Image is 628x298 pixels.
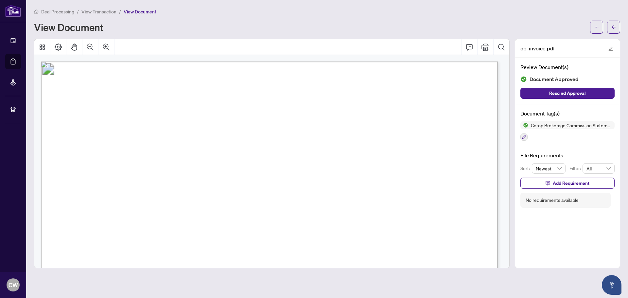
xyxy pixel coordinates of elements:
h4: Document Tag(s) [520,110,615,117]
span: View Transaction [81,9,116,15]
span: Document Approved [530,75,579,84]
span: View Document [124,9,156,15]
button: Open asap [602,275,621,295]
button: Rescind Approval [520,88,615,99]
li: / [119,8,121,15]
img: Status Icon [520,121,528,129]
span: home [34,9,39,14]
span: Deal Processing [41,9,74,15]
div: No requirements available [526,197,579,204]
span: CW [9,280,18,289]
p: Sort: [520,165,532,172]
span: ob_invoice.pdf [520,44,555,52]
h4: Review Document(s) [520,63,615,71]
button: Add Requirement [520,178,615,189]
span: Newest [536,164,562,173]
span: Add Requirement [553,178,589,188]
span: All [586,164,611,173]
p: Filter: [569,165,583,172]
img: Document Status [520,76,527,82]
img: logo [5,5,21,17]
span: ellipsis [594,25,599,29]
h1: View Document [34,22,103,32]
li: / [77,8,79,15]
h4: File Requirements [520,151,615,159]
span: Co-op Brokerage Commission Statement [528,123,615,128]
span: edit [608,46,613,51]
span: arrow-left [611,25,616,29]
span: Rescind Approval [549,88,586,98]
